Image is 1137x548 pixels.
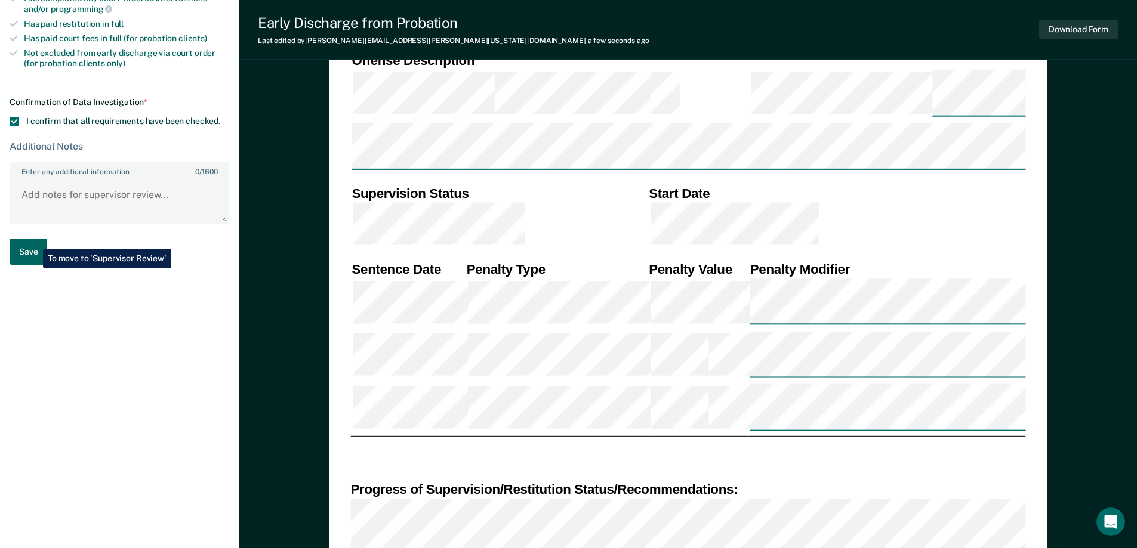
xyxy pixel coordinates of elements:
th: Penalty Type [465,260,647,277]
div: Early Discharge from Probation [258,14,649,32]
span: only) [107,58,125,68]
th: Offense Description [350,51,492,69]
th: Sentence Date [350,260,465,277]
span: I confirm that all requirements have been checked. [26,116,220,126]
th: Start Date [648,184,1025,202]
span: / 1600 [195,168,217,176]
label: Enter any additional information [11,163,228,176]
div: Progress of Supervision/Restitution Status/Recommendations: [350,481,1025,499]
div: Has paid court fees in full (for probation [24,33,229,44]
div: Not excluded from early discharge via court order (for probation clients [24,48,229,69]
div: Has paid restitution in [24,19,229,29]
div: Additional Notes [10,141,229,152]
button: Save [10,239,47,265]
span: a few seconds ago [588,36,649,45]
span: 0 [195,168,199,176]
th: Penalty Modifier [748,260,1025,277]
th: Penalty Value [648,260,749,277]
button: Download Form [1039,20,1118,39]
div: Confirmation of Data Investigation [10,97,229,107]
th: Supervision Status [350,184,648,202]
div: Last edited by [PERSON_NAME][EMAIL_ADDRESS][PERSON_NAME][US_STATE][DOMAIN_NAME] [258,36,649,45]
iframe: Intercom live chat [1096,507,1125,536]
span: clients) [178,33,207,43]
span: full [111,19,124,29]
span: programming [51,4,112,14]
